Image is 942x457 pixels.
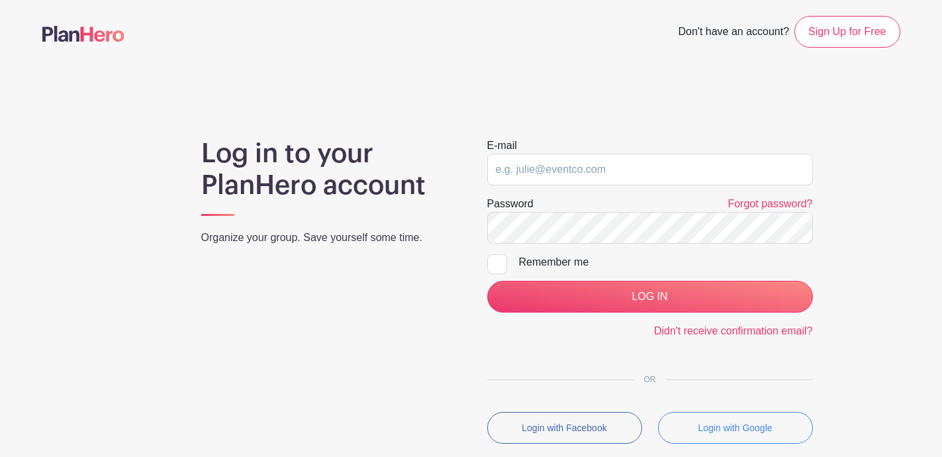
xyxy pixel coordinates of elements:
small: Login with Facebook [522,423,606,433]
button: Login with Facebook [487,412,642,444]
a: Forgot password? [728,198,812,209]
a: Sign Up for Free [794,16,900,48]
label: Password [487,196,534,212]
p: Organize your group. Save yourself some time. [201,230,455,246]
button: Login with Google [658,412,813,444]
div: Remember me [519,254,813,270]
label: E-mail [487,138,517,154]
input: LOG IN [487,281,813,313]
h1: Log in to your PlanHero account [201,138,455,201]
span: Don't have an account? [678,19,789,48]
input: e.g. julie@eventco.com [487,154,813,185]
span: OR [634,375,667,384]
a: Didn't receive confirmation email? [654,325,813,336]
img: logo-507f7623f17ff9eddc593b1ce0a138ce2505c220e1c5a4e2b4648c50719b7d32.svg [42,26,124,42]
small: Login with Google [698,423,772,433]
